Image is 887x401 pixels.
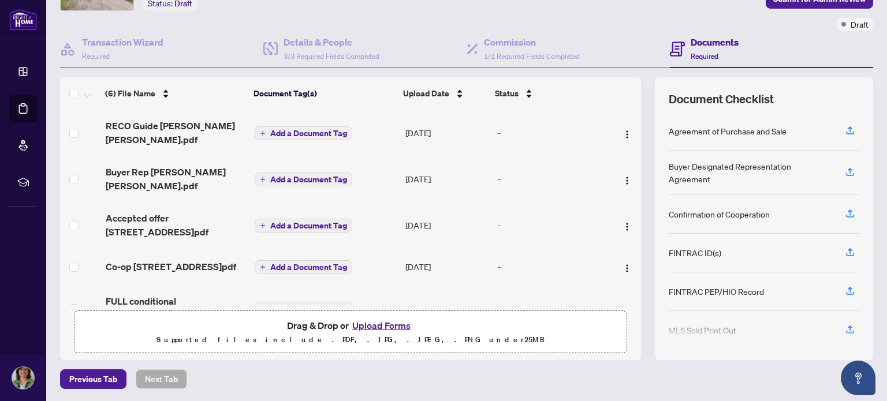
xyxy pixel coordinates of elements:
[255,173,352,186] button: Add a Document Tag
[618,170,636,188] button: Logo
[669,285,764,298] div: FINTRAC PEP/HIO Record
[136,369,187,389] button: Next Tab
[270,305,347,313] span: Add a Document Tag
[106,165,246,193] span: Buyer Rep [PERSON_NAME] [PERSON_NAME].pdf
[260,223,266,228] span: plus
[284,35,379,49] h4: Details & People
[12,367,34,389] img: Profile Icon
[255,126,352,140] button: Add a Document Tag
[106,211,246,239] span: Accepted offer [STREET_ADDRESS]pdf
[498,126,604,139] div: -
[9,9,37,30] img: logo
[255,219,352,233] button: Add a Document Tag
[270,175,347,183] span: Add a Document Tag
[69,370,117,388] span: Previous Tab
[255,218,352,233] button: Add a Document Tag
[484,52,580,61] span: 1/1 Required Fields Completed
[669,246,721,259] div: FINTRAC ID(s)
[74,311,627,354] span: Drag & Drop orUpload FormsSupported files include .PDF, .JPG, .JPEG, .PNG under25MB
[401,285,493,331] td: [DATE]
[490,77,605,110] th: Status
[398,77,490,110] th: Upload Date
[623,130,632,139] img: Logo
[106,260,236,273] span: Co-op [STREET_ADDRESS]pdf
[669,125,787,137] div: Agreement of Purchase and Sale
[403,87,449,100] span: Upload Date
[270,129,347,137] span: Add a Document Tag
[260,264,266,270] span: plus
[691,35,739,49] h4: Documents
[498,219,604,231] div: -
[623,176,632,185] img: Logo
[255,172,352,187] button: Add a Document Tag
[105,87,155,100] span: (6) File Name
[270,222,347,230] span: Add a Document Tag
[106,294,246,322] span: FULL conditional [STREET_ADDRESS]pdf
[255,126,352,141] button: Add a Document Tag
[106,119,246,147] span: RECO Guide [PERSON_NAME] [PERSON_NAME].pdf
[82,52,110,61] span: Required
[284,52,379,61] span: 3/3 Required Fields Completed
[287,318,414,333] span: Drag & Drop or
[495,87,519,100] span: Status
[484,35,580,49] h4: Commission
[401,110,493,156] td: [DATE]
[60,369,126,389] button: Previous Tab
[255,301,352,316] button: Add a Document Tag
[669,324,736,336] div: MLS Sold Print Out
[669,91,774,107] span: Document Checklist
[100,77,249,110] th: (6) File Name
[618,299,636,317] button: Logo
[691,52,718,61] span: Required
[255,302,352,316] button: Add a Document Tag
[669,160,832,185] div: Buyer Designated Representation Agreement
[255,260,352,274] button: Add a Document Tag
[498,260,604,273] div: -
[260,177,266,182] span: plus
[618,123,636,142] button: Logo
[623,264,632,273] img: Logo
[841,361,875,395] button: Open asap
[270,263,347,271] span: Add a Document Tag
[401,156,493,202] td: [DATE]
[498,302,604,314] div: -
[851,18,869,31] span: Draft
[498,173,604,185] div: -
[255,260,352,275] button: Add a Document Tag
[401,202,493,248] td: [DATE]
[623,222,632,231] img: Logo
[401,248,493,285] td: [DATE]
[669,208,770,220] div: Confirmation of Cooperation
[618,257,636,276] button: Logo
[81,333,620,347] p: Supported files include .PDF, .JPG, .JPEG, .PNG under 25 MB
[260,130,266,136] span: plus
[618,216,636,234] button: Logo
[82,35,163,49] h4: Transaction Wizard
[349,318,414,333] button: Upload Forms
[249,77,398,110] th: Document Tag(s)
